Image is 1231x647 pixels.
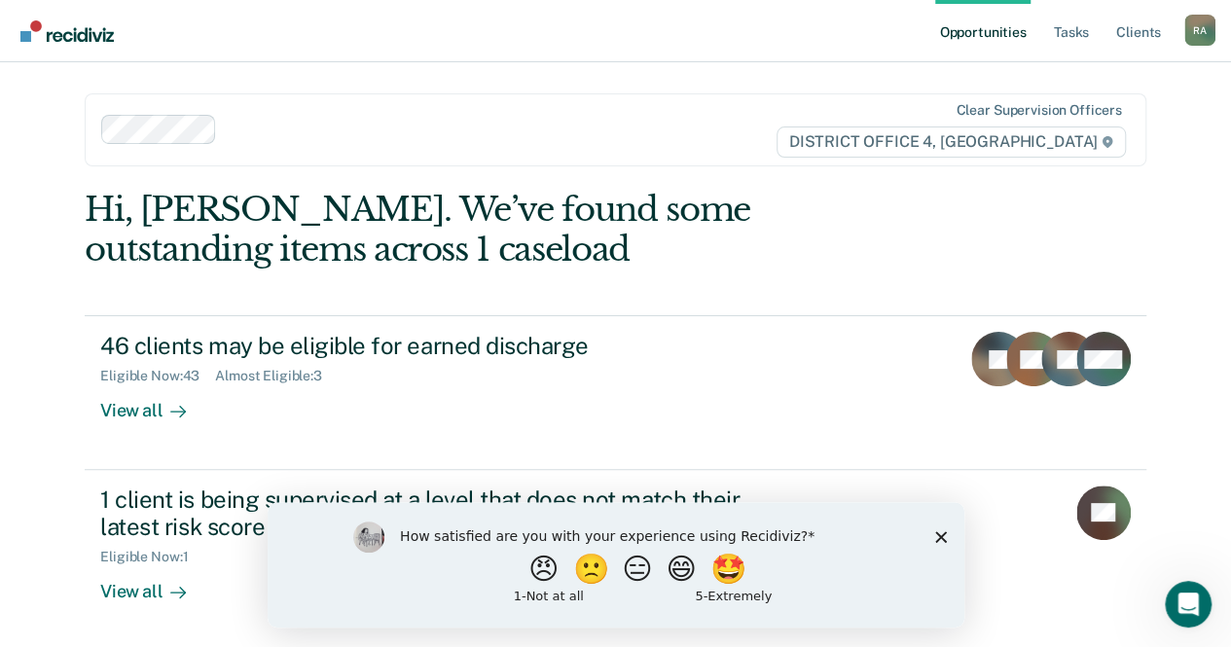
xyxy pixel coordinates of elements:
div: Eligible Now : 43 [100,368,215,384]
div: View all [100,565,209,603]
div: 1 client is being supervised at a level that does not match their latest risk score [100,485,783,542]
div: Clear supervision officers [956,102,1121,119]
div: 46 clients may be eligible for earned discharge [100,332,783,360]
div: Hi, [PERSON_NAME]. We’ve found some outstanding items across 1 caseload [85,190,933,270]
div: Almost Eligible : 3 [215,368,338,384]
div: R A [1184,15,1215,46]
img: Recidiviz [20,20,114,42]
iframe: Survey by Kim from Recidiviz [268,502,964,628]
iframe: Intercom live chat [1165,581,1212,628]
div: Eligible Now : 1 [100,549,203,565]
a: 46 clients may be eligible for earned dischargeEligible Now:43Almost Eligible:3View all [85,315,1146,469]
div: View all [100,384,209,422]
span: DISTRICT OFFICE 4, [GEOGRAPHIC_DATA] [777,126,1126,158]
button: Profile dropdown button [1184,15,1215,46]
